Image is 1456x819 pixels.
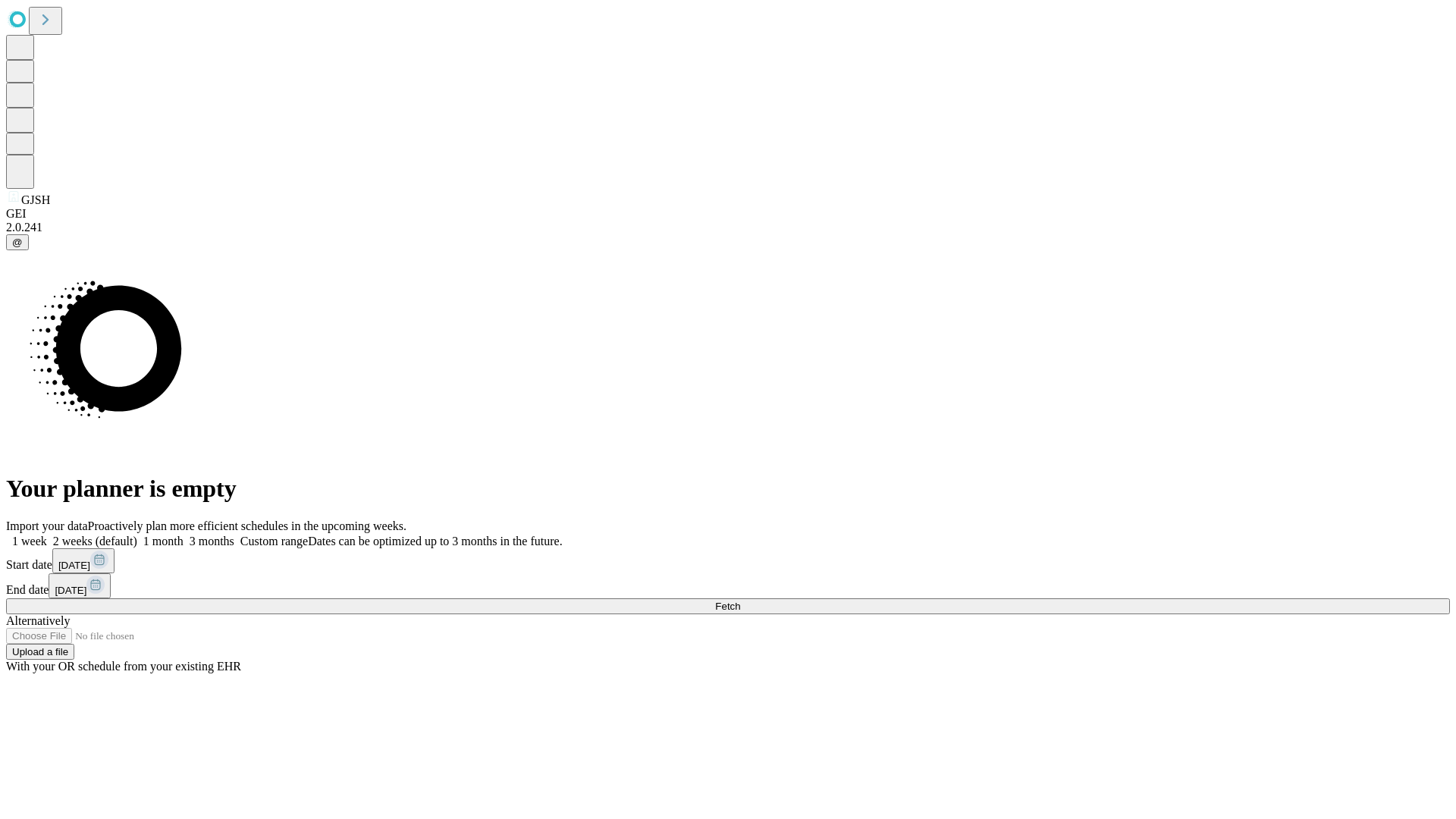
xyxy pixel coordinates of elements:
div: 2.0.241 [6,221,1450,234]
span: [DATE] [58,560,90,571]
span: GJSH [21,193,50,206]
div: GEI [6,207,1450,221]
span: 3 months [190,535,234,548]
button: [DATE] [52,548,115,573]
button: [DATE] [49,573,111,598]
button: Fetch [6,598,1450,614]
span: 1 month [143,535,184,548]
div: Start date [6,548,1450,573]
button: @ [6,234,29,250]
span: 1 week [12,535,47,548]
span: Custom range [240,535,308,548]
span: With your OR schedule from your existing EHR [6,660,241,673]
h1: Your planner is empty [6,475,1450,503]
span: Fetch [715,601,740,612]
span: Import your data [6,519,88,532]
span: Dates can be optimized up to 3 months in the future. [308,535,562,548]
button: Upload a file [6,644,74,660]
span: Proactively plan more efficient schedules in the upcoming weeks. [88,519,406,532]
div: End date [6,573,1450,598]
span: Alternatively [6,614,70,627]
span: 2 weeks (default) [53,535,137,548]
span: [DATE] [55,585,86,596]
span: @ [12,237,23,248]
